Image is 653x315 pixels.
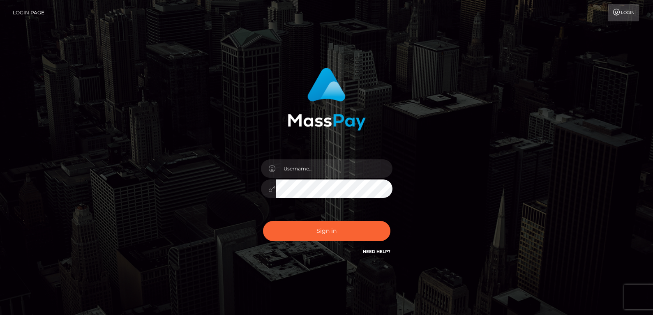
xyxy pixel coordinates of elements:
a: Login [608,4,639,21]
input: Username... [276,159,392,178]
a: Login Page [13,4,44,21]
img: MassPay Login [288,68,366,131]
button: Sign in [263,221,390,241]
a: Need Help? [363,249,390,254]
